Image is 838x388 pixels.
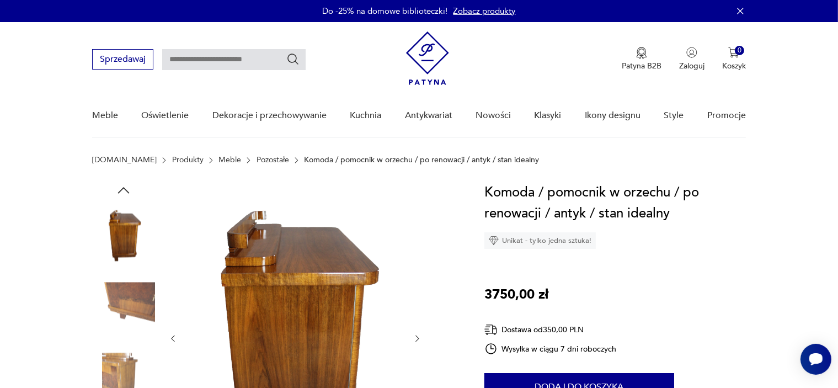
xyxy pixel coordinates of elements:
img: Patyna - sklep z meblami i dekoracjami vintage [406,31,449,85]
p: Koszyk [722,61,746,71]
a: Style [664,94,684,137]
a: [DOMAIN_NAME] [92,156,157,164]
a: Klasyki [535,94,562,137]
img: Ikona dostawy [484,323,498,337]
a: Ikona medaluPatyna B2B [622,47,661,71]
a: Produkty [172,156,204,164]
img: Ikona koszyka [728,47,739,58]
a: Meble [218,156,241,164]
div: Dostawa od 350,00 PLN [484,323,617,337]
p: Patyna B2B [622,61,661,71]
p: Do -25% na domowe biblioteczki! [323,6,448,17]
a: Oświetlenie [142,94,189,137]
button: Szukaj [286,52,300,66]
a: Nowości [476,94,511,137]
a: Meble [92,94,118,137]
a: Ikony designu [585,94,640,137]
p: Zaloguj [679,61,704,71]
a: Dekoracje i przechowywanie [212,94,327,137]
button: Patyna B2B [622,47,661,71]
div: Wysyłka w ciągu 7 dni roboczych [484,342,617,355]
a: Kuchnia [350,94,381,137]
a: Promocje [707,94,746,137]
img: Ikona diamentu [489,236,499,246]
a: Antykwariat [405,94,452,137]
button: Zaloguj [679,47,704,71]
iframe: Smartsupp widget button [800,344,831,375]
img: Zdjęcie produktu Komoda / pomocnik w orzechu / po renowacji / antyk / stan idealny [92,275,155,338]
p: Komoda / pomocnik w orzechu / po renowacji / antyk / stan idealny [304,156,539,164]
a: Pozostałe [257,156,289,164]
img: Ikonka użytkownika [686,47,697,58]
h1: Komoda / pomocnik w orzechu / po renowacji / antyk / stan idealny [484,182,746,224]
button: 0Koszyk [722,47,746,71]
img: Ikona medalu [636,47,647,59]
button: Sprzedawaj [92,49,153,70]
div: 0 [735,46,744,55]
a: Zobacz produkty [453,6,516,17]
a: Sprzedawaj [92,56,153,64]
div: Unikat - tylko jedna sztuka! [484,232,596,249]
img: Zdjęcie produktu Komoda / pomocnik w orzechu / po renowacji / antyk / stan idealny [92,204,155,267]
p: 3750,00 zł [484,284,548,305]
